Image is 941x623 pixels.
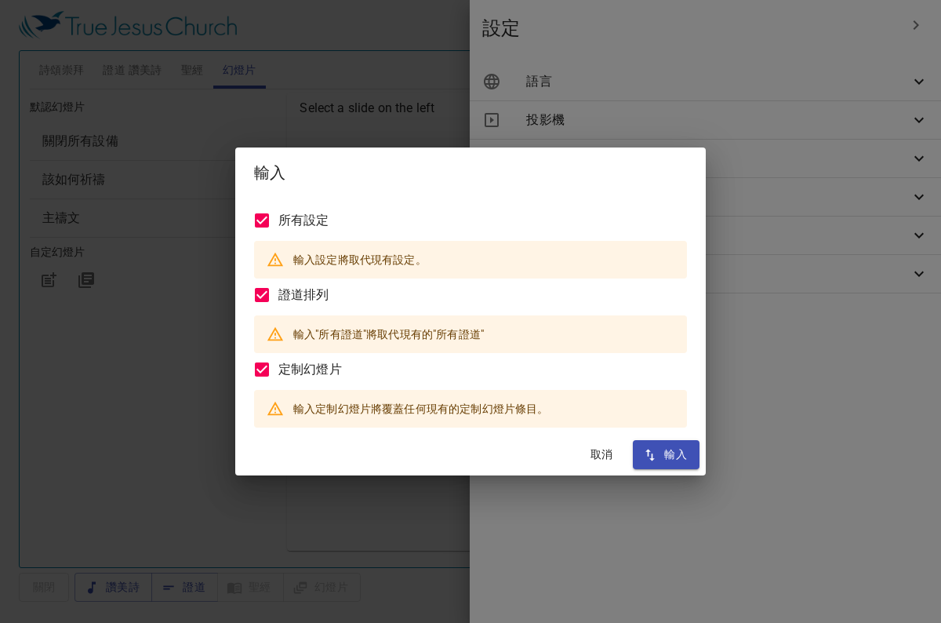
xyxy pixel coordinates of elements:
[293,320,484,348] div: 輸入"所有證道"將取代現有的"所有證道"
[633,440,699,469] button: 輸入
[583,445,620,465] span: 取消
[278,211,329,230] span: 所有設定
[278,360,342,379] span: 定制幻燈片
[254,160,687,185] h2: 輸入
[293,246,427,274] div: 輸入設定將取代現有設定。
[576,440,627,469] button: 取消
[293,395,548,423] div: 輸入定制幻燈片將覆蓋任何現有的定制幻燈片條目。
[645,445,687,465] span: 輸入
[278,286,329,304] span: 證道排列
